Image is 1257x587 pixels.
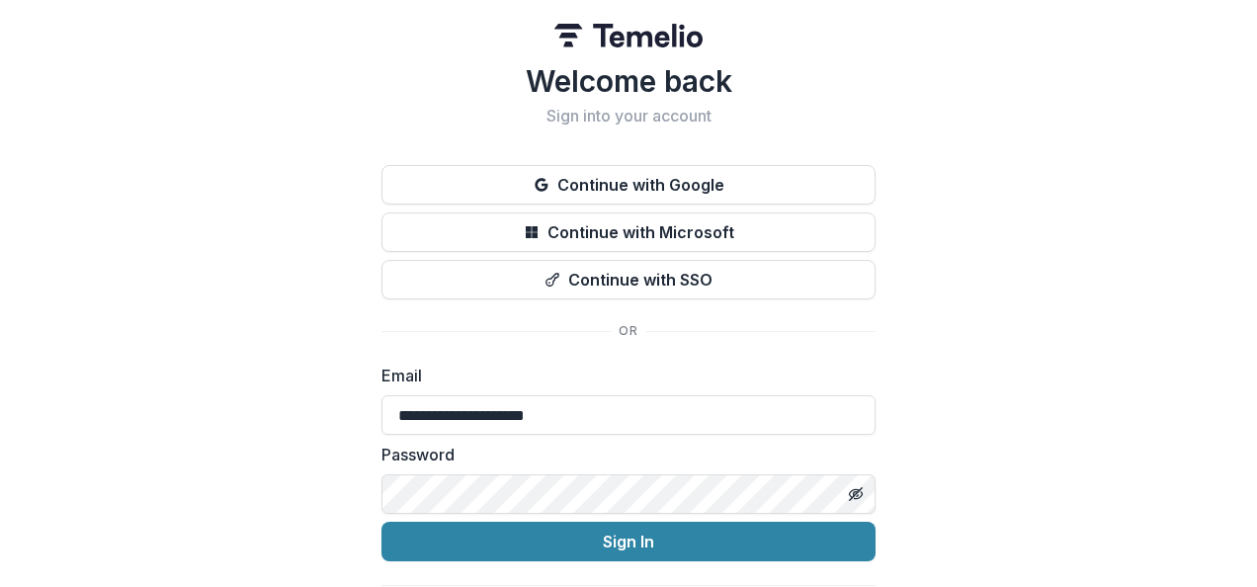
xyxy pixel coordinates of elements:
[381,107,876,126] h2: Sign into your account
[381,212,876,252] button: Continue with Microsoft
[554,24,703,47] img: Temelio
[381,522,876,561] button: Sign In
[381,260,876,299] button: Continue with SSO
[381,165,876,205] button: Continue with Google
[840,478,872,510] button: Toggle password visibility
[381,443,864,466] label: Password
[381,364,864,387] label: Email
[381,63,876,99] h1: Welcome back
